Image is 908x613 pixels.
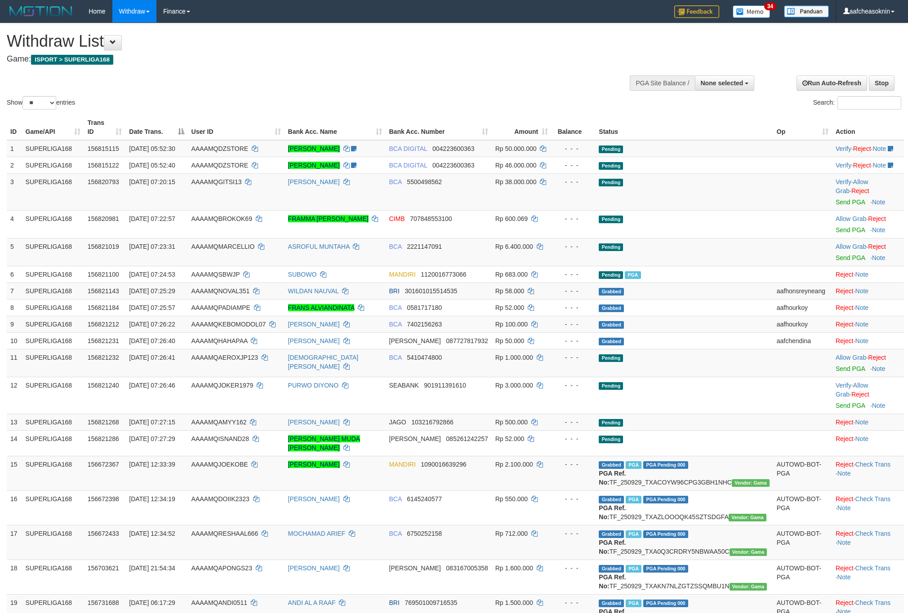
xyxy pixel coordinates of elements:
td: AUTOWD-BOT-PGA [773,456,832,490]
span: BCA [389,178,402,185]
td: · [832,332,904,349]
span: Rp 3.000.000 [495,382,533,389]
span: AAAAMQISNAND28 [191,435,249,442]
td: 15 [7,456,22,490]
span: Rp 500.000 [495,419,528,426]
h4: Game: [7,55,596,64]
span: Pending [599,216,623,223]
td: 3 [7,173,22,210]
a: [PERSON_NAME] MUDA [PERSON_NAME] [288,435,360,451]
span: Rp 100.000 [495,321,528,328]
th: Action [832,115,904,140]
span: Rp 6.400.000 [495,243,533,250]
span: 156821100 [88,271,119,278]
span: Grabbed [599,321,624,329]
span: Copy 301601015514535 to clipboard [405,287,458,295]
a: Verify [836,382,851,389]
span: Copy 7402156263 to clipboard [407,321,442,328]
td: SUPERLIGA168 [22,316,84,332]
a: Reject [851,391,869,398]
a: [PERSON_NAME] [288,461,340,468]
span: Marked by aafsengchandara [626,461,641,469]
div: - - - [555,303,592,312]
span: Copy 2221147091 to clipboard [407,243,442,250]
span: 156821268 [88,419,119,426]
a: Reject [836,435,854,442]
div: - - - [555,353,592,362]
td: · [832,316,904,332]
span: [DATE] 07:26:46 [129,382,175,389]
span: Pending [599,382,623,390]
label: Show entries [7,96,75,110]
span: Marked by aafchoeunmanni [625,271,641,279]
span: · [836,178,868,194]
td: SUPERLIGA168 [22,377,84,414]
a: ASROFUL MUNTAHA [288,243,350,250]
td: TF_250929_TXAZLOOOQK45SZTSDGFA [595,490,773,525]
td: · [832,349,904,377]
span: Grabbed [599,461,624,469]
span: Copy 1120016773066 to clipboard [421,271,466,278]
span: Vendor URL: https://trx31.1velocity.biz [732,479,770,487]
td: 8 [7,299,22,316]
span: 156820981 [88,215,119,222]
span: Rp 550.000 [495,495,528,503]
th: Amount: activate to sort column ascending [492,115,552,140]
span: Copy 004223600363 to clipboard [432,145,474,152]
span: · [836,354,868,361]
span: [DATE] 07:26:22 [129,321,175,328]
td: 7 [7,282,22,299]
div: PGA Site Balance / [630,75,694,91]
a: Reject [836,461,854,468]
a: ANDI AL A RAAF [288,599,336,606]
span: Copy 0581717180 to clipboard [407,304,442,311]
h1: Withdraw List [7,32,596,50]
span: Rp 600.069 [495,215,528,222]
span: PGA Pending [643,461,688,469]
td: SUPERLIGA168 [22,332,84,349]
th: Trans ID: activate to sort column ascending [84,115,126,140]
a: [PERSON_NAME] [288,337,340,344]
a: Reject [853,145,871,152]
span: 156672367 [88,461,119,468]
span: AAAAMQJOKER1979 [191,382,254,389]
a: [PERSON_NAME] [288,162,340,169]
td: 14 [7,430,22,456]
td: · [832,299,904,316]
a: WILDAN NAUVAL [288,287,339,295]
a: Note [872,402,886,409]
span: CIMB [389,215,405,222]
a: Note [855,287,869,295]
a: Note [837,504,851,512]
span: BCA [389,354,402,361]
div: - - - [555,144,592,153]
td: SUPERLIGA168 [22,299,84,316]
a: Note [872,162,886,169]
span: Pending [599,179,623,186]
span: AAAAMQDOIIK2323 [191,495,249,503]
div: - - - [555,287,592,295]
td: · [832,238,904,266]
th: ID [7,115,22,140]
span: 156821232 [88,354,119,361]
span: Rp 2.100.000 [495,461,533,468]
a: Reject [836,530,854,537]
span: [DATE] 07:20:15 [129,178,175,185]
td: SUPERLIGA168 [22,490,84,525]
th: Date Trans.: activate to sort column descending [125,115,187,140]
span: BCA [389,243,402,250]
a: Verify [836,162,851,169]
span: Rp 58.000 [495,287,525,295]
span: Copy 103216792866 to clipboard [411,419,453,426]
span: · [836,243,868,250]
span: [DATE] 07:24:53 [129,271,175,278]
a: Note [872,254,886,261]
th: Balance [552,115,595,140]
span: BRI [389,287,400,295]
span: MANDIRI [389,271,416,278]
a: [PERSON_NAME] [288,419,340,426]
span: Copy 085261242257 to clipboard [446,435,488,442]
span: SEABANK [389,382,419,389]
td: SUPERLIGA168 [22,430,84,456]
span: AAAAMQNOVAL351 [191,287,250,295]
